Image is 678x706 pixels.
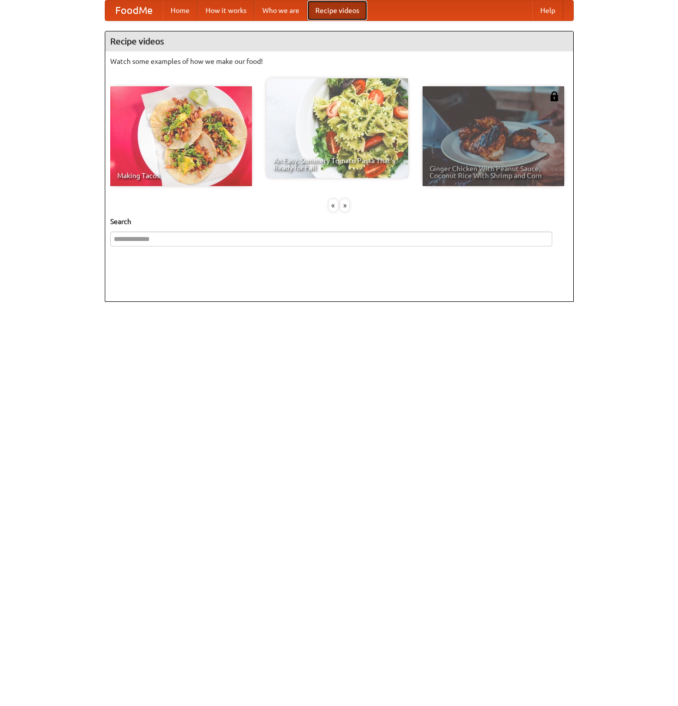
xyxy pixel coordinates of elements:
div: « [329,199,338,212]
h5: Search [110,217,568,227]
p: Watch some examples of how we make our food! [110,56,568,66]
h4: Recipe videos [105,31,573,51]
a: Recipe videos [307,0,367,20]
a: An Easy, Summery Tomato Pasta That's Ready for Fall [266,78,408,178]
span: An Easy, Summery Tomato Pasta That's Ready for Fall [273,157,401,171]
a: FoodMe [105,0,163,20]
a: Who we are [254,0,307,20]
span: Making Tacos [117,172,245,179]
a: Home [163,0,198,20]
img: 483408.png [549,91,559,101]
a: Making Tacos [110,86,252,186]
a: Help [532,0,563,20]
div: » [340,199,349,212]
a: How it works [198,0,254,20]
